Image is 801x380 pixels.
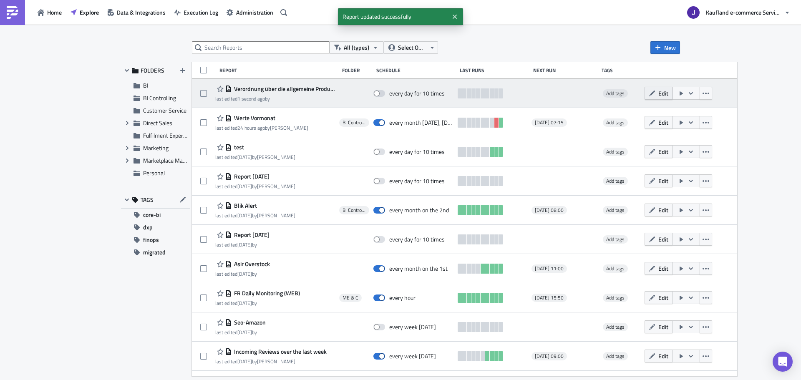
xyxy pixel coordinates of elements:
button: Edit [645,320,673,333]
div: last edited by [PERSON_NAME] [215,183,295,189]
div: Open Intercom Messenger [773,352,793,372]
span: Add tags [606,352,625,360]
span: Add tags [606,89,625,97]
span: Asir Overstock [232,260,270,268]
button: Data & Integrations [103,6,170,19]
span: Data & Integrations [117,8,166,17]
span: Edit [658,293,668,302]
div: last edited by [PERSON_NAME] [215,358,327,365]
div: Tags [602,67,641,73]
span: FOLDERS [141,67,164,74]
span: Add tags [603,118,628,127]
span: [DATE] 08:00 [535,207,564,214]
span: Verordnung über die allgemeine Produktsichert (GPSR) [232,85,335,93]
span: BI Controlling [343,207,366,214]
div: every day for 10 times [389,148,445,156]
div: every week on Monday [389,352,436,360]
span: Add tags [606,294,625,302]
div: Next Run [533,67,597,73]
div: every month on the 2nd [389,206,449,214]
span: BI Controlling [343,119,366,126]
div: Folder [342,67,372,73]
span: Add tags [603,352,628,360]
span: Add tags [603,323,628,331]
button: Edit [645,350,673,362]
span: Add tags [603,148,628,156]
button: dxp [121,221,190,234]
span: Kaufland e-commerce Services GmbH & Co. KG [706,8,781,17]
button: Close [448,10,461,23]
div: last edited by [215,242,270,248]
span: ME & C [343,294,358,301]
span: Edit [658,352,668,360]
button: Edit [645,204,673,216]
span: Werte Vormonat [232,114,275,122]
span: Add tags [606,206,625,214]
div: every day for 10 times [389,90,445,97]
time: 2025-08-12T10:16:04Z [237,328,252,336]
div: every month on the 1st [389,265,448,272]
button: All (types) [330,41,384,54]
span: Add tags [606,177,625,185]
span: Add tags [603,89,628,98]
span: Home [47,8,62,17]
time: 2025-08-20T11:38:11Z [237,270,252,278]
button: Home [33,6,66,19]
button: Select Owner [384,41,438,54]
span: Explore [80,8,99,17]
div: last edited by [215,329,266,335]
button: core-bi [121,209,190,221]
span: Edit [658,206,668,214]
time: 2025-08-21T08:13:05Z [237,241,252,249]
span: Edit [658,322,668,331]
span: finops [143,234,159,246]
span: BI Controlling [143,93,176,102]
img: Avatar [686,5,700,20]
button: Administration [222,6,277,19]
span: Add tags [603,177,628,185]
span: Select Owner [398,43,426,52]
span: Add tags [606,235,625,243]
button: Edit [645,87,673,100]
span: [DATE] 09:00 [535,353,564,360]
span: Blik Alert [232,202,257,209]
span: Edit [658,89,668,98]
span: Add tags [603,294,628,302]
div: last edited by [215,271,270,277]
img: PushMetrics [6,6,19,19]
span: Add tags [606,118,625,126]
span: Marketing [143,143,169,152]
div: Schedule [376,67,456,73]
span: [DATE] 11:00 [535,265,564,272]
button: Explore [66,6,103,19]
div: every week on Wednesday [389,323,436,331]
button: New [650,41,680,54]
input: Search Reports [192,41,330,54]
span: [DATE] 15:50 [535,294,564,301]
button: Edit [645,145,673,158]
span: Edit [658,176,668,185]
div: every day for 10 times [389,177,445,185]
button: Execution Log [170,6,222,19]
span: Administration [236,8,273,17]
div: Report [219,67,338,73]
span: Personal [143,169,165,177]
span: Incoming Reviews over the last week [232,348,327,355]
time: 2025-09-03T13:29:02Z [237,95,265,103]
span: migrated [143,246,166,259]
span: Execution Log [184,8,218,17]
div: last edited by [215,96,335,102]
span: Report 2025-08-21 [232,231,270,239]
span: Add tags [606,323,625,331]
span: New [664,43,676,52]
span: dxp [143,221,153,234]
span: Customer Service [143,106,186,115]
span: core-bi [143,209,161,221]
span: Add tags [603,235,628,244]
div: every month on Monday, Tuesday, Wednesday, Thursday, Friday, Saturday, Sunday [389,119,453,126]
div: last edited by [PERSON_NAME] [215,212,295,219]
